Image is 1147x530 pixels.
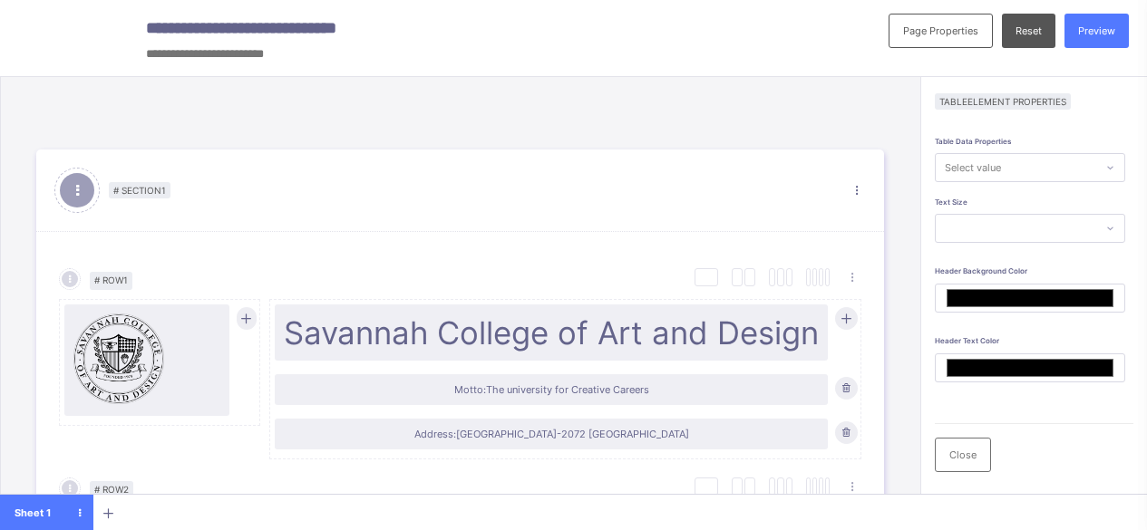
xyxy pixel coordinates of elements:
[284,383,819,396] span: Motto: The university for Creative Careers
[109,182,170,198] span: # Section 1
[935,198,967,207] span: Text Size
[284,428,819,440] span: Address: [GEOGRAPHIC_DATA]-2072 [GEOGRAPHIC_DATA]
[935,266,1027,275] span: Header Background Color
[1016,24,1042,37] span: Reset
[903,24,978,37] span: Page Properties
[935,336,999,345] span: Header Text Color
[1078,24,1115,37] span: Preview
[935,93,1071,110] span: Table Element Properties
[949,448,977,461] span: Close
[90,481,133,499] span: # Row 2
[90,272,132,290] span: # Row 1
[73,313,164,404] img: Logo
[945,153,1001,182] div: Select value
[935,137,1011,146] span: Table Data Properties
[284,313,819,352] span: Savannah College of Art and Design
